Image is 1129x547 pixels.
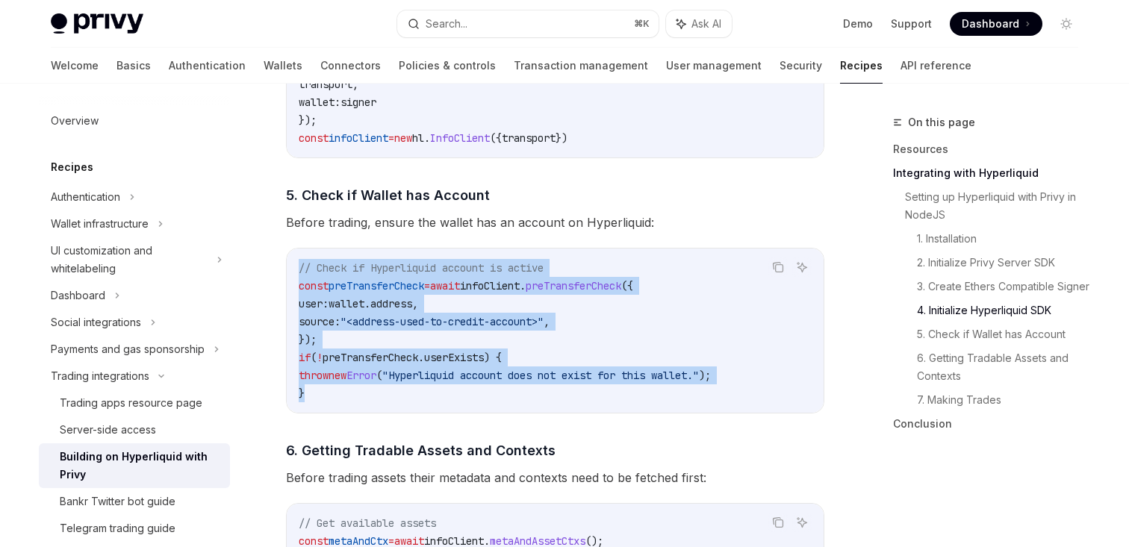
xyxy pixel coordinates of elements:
span: ( [376,369,382,382]
a: Conclusion [893,412,1090,436]
span: user: [299,297,329,310]
span: transport [502,131,556,145]
button: Ask AI [666,10,732,37]
div: Overview [51,112,99,130]
a: Wallets [264,48,302,84]
a: Authentication [169,48,246,84]
div: Search... [426,15,467,33]
span: "Hyperliquid account does not exist for this wallet." [382,369,699,382]
span: . [418,351,424,364]
a: 3. Create Ethers Compatible Signer [917,275,1090,298]
a: Setting up Hyperliquid with Privy in NodeJS [905,185,1090,227]
button: Ask AI [792,513,812,532]
span: . [520,279,526,293]
div: Dashboard [51,287,105,304]
div: Trading integrations [51,367,149,385]
span: preTransferCheck [526,279,621,293]
span: wallet: [299,96,340,109]
a: Bankr Twitter bot guide [39,488,230,515]
a: Overview [39,107,230,134]
a: Support [891,16,932,31]
a: 7. Making Trades [917,388,1090,412]
span: userExists [424,351,484,364]
a: API reference [901,48,971,84]
span: ⌘ K [634,18,650,30]
span: . [424,131,430,145]
button: Search...⌘K [397,10,659,37]
a: User management [666,48,762,84]
span: const [299,131,329,145]
h5: Recipes [51,158,93,176]
div: Authentication [51,188,120,206]
a: Integrating with Hyperliquid [893,161,1090,185]
span: InfoClient [430,131,490,145]
a: Connectors [320,48,381,84]
div: Wallet infrastructure [51,215,149,233]
a: Security [780,48,822,84]
a: 1. Installation [917,227,1090,251]
span: Ask AI [691,16,721,31]
div: Trading apps resource page [60,394,202,412]
span: , [412,297,418,310]
span: ); [699,369,711,382]
div: UI customization and whitelabeling [51,242,208,278]
div: Payments and gas sponsorship [51,340,205,358]
span: transport [299,78,352,91]
div: Building on Hyperliquid with Privy [60,448,221,484]
span: ({ [621,279,633,293]
a: Demo [843,16,873,31]
span: // Get available assets [299,516,436,530]
a: Basics [116,48,151,84]
div: Social integrations [51,313,141,331]
button: Copy the contents from the code block [768,257,788,277]
span: await [430,279,460,293]
span: throw [299,369,329,382]
span: = [424,279,430,293]
span: , [544,315,550,328]
div: Telegram trading guide [60,519,175,537]
a: Transaction management [514,48,648,84]
span: address [370,297,412,310]
button: Ask AI [792,257,812,277]
span: new [394,131,412,145]
a: 5. Check if Wallet has Account [917,322,1090,346]
span: 6. Getting Tradable Assets and Contexts [286,440,556,460]
a: Recipes [840,48,883,84]
span: "<address-used-to-credit-account>" [340,315,544,328]
span: const [299,279,329,293]
span: Before trading assets their metadata and contexts need to be fetched first: [286,467,824,488]
span: ) { [484,351,502,364]
span: hl [412,131,424,145]
button: Toggle dark mode [1054,12,1078,36]
a: Building on Hyperliquid with Privy [39,443,230,488]
span: new [329,369,346,382]
a: Welcome [51,48,99,84]
a: Resources [893,137,1090,161]
a: 4. Initialize Hyperliquid SDK [917,298,1090,322]
a: 6. Getting Tradable Assets and Contexts [917,346,1090,388]
div: Bankr Twitter bot guide [60,493,175,510]
img: light logo [51,13,143,34]
span: source: [299,315,340,328]
span: } [299,387,305,400]
span: Error [346,369,376,382]
span: }); [299,113,317,127]
span: ({ [490,131,502,145]
div: Server-side access [60,421,156,439]
a: Telegram trading guide [39,515,230,542]
span: }) [556,131,567,145]
span: , [352,78,358,91]
span: wallet [329,297,364,310]
span: . [364,297,370,310]
span: }); [299,333,317,346]
a: 2. Initialize Privy Server SDK [917,251,1090,275]
span: signer [340,96,376,109]
span: 5. Check if Wallet has Account [286,185,490,205]
span: Dashboard [962,16,1019,31]
span: preTransferCheck [323,351,418,364]
a: Policies & controls [399,48,496,84]
a: Dashboard [950,12,1042,36]
button: Copy the contents from the code block [768,513,788,532]
a: Trading apps resource page [39,390,230,416]
span: infoClient [460,279,520,293]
